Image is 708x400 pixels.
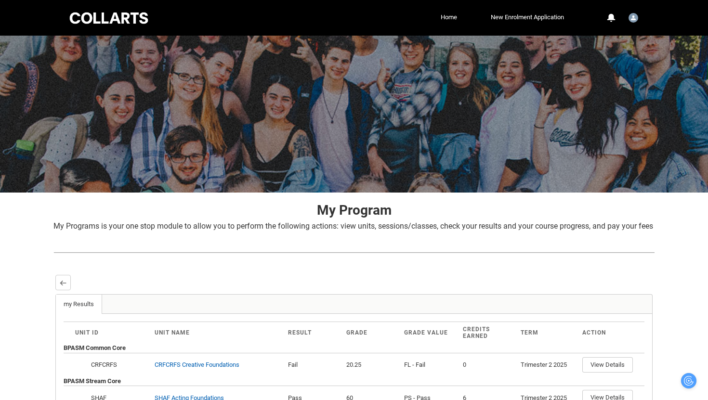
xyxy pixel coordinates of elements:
button: User Profile Student.nsuryan.20253152 [626,9,641,25]
div: Credits Earned [463,326,513,339]
div: Grade [346,329,397,336]
a: my Results [56,295,102,314]
img: Student.nsuryan.20253152 [629,13,638,23]
b: BPASM Stream Core [64,377,121,385]
img: REDU_GREY_LINE [53,247,655,258]
b: BPASM Common Core [64,344,126,351]
div: Action [582,329,633,336]
div: 0 [463,360,513,370]
button: Back [55,275,71,290]
div: CRFCRFS Creative Foundations [155,360,239,370]
div: CRFCRFS [90,360,147,370]
a: Home [438,10,459,25]
div: Fail [288,360,339,370]
a: CRFCRFS Creative Foundations [155,361,239,368]
button: View Details [582,357,633,373]
div: Result [288,329,339,336]
span: My Programs is your one stop module to allow you to perform the following actions: view units, se... [53,221,653,231]
div: Unit ID [75,329,147,336]
a: New Enrolment Application [488,10,566,25]
div: Term [521,329,574,336]
div: FL - Fail [404,360,455,370]
div: Trimester 2 2025 [521,360,574,370]
div: 20.25 [346,360,397,370]
strong: My Program [317,202,392,218]
div: Grade Value [404,329,455,336]
div: Unit Name [155,329,280,336]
